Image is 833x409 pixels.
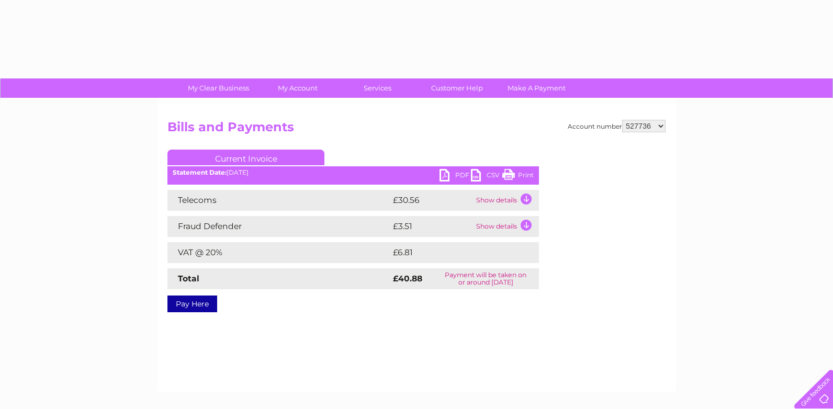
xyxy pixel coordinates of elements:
div: [DATE] [167,169,539,176]
b: Statement Date: [173,168,227,176]
strong: £40.88 [393,274,422,283]
a: Customer Help [414,78,500,98]
td: £30.56 [390,190,474,211]
td: VAT @ 20% [167,242,390,263]
strong: Total [178,274,199,283]
a: Current Invoice [167,150,324,165]
td: Fraud Defender [167,216,390,237]
a: PDF [440,169,471,184]
td: Payment will be taken on or around [DATE] [433,268,539,289]
td: Show details [474,216,539,237]
h2: Bills and Payments [167,120,666,140]
a: Pay Here [167,296,217,312]
td: £6.81 [390,242,513,263]
a: My Account [255,78,341,98]
a: My Clear Business [175,78,262,98]
td: Telecoms [167,190,390,211]
a: CSV [471,169,502,184]
a: Print [502,169,534,184]
td: £3.51 [390,216,474,237]
div: Account number [568,120,666,132]
a: Services [334,78,421,98]
td: Show details [474,190,539,211]
a: Make A Payment [493,78,580,98]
